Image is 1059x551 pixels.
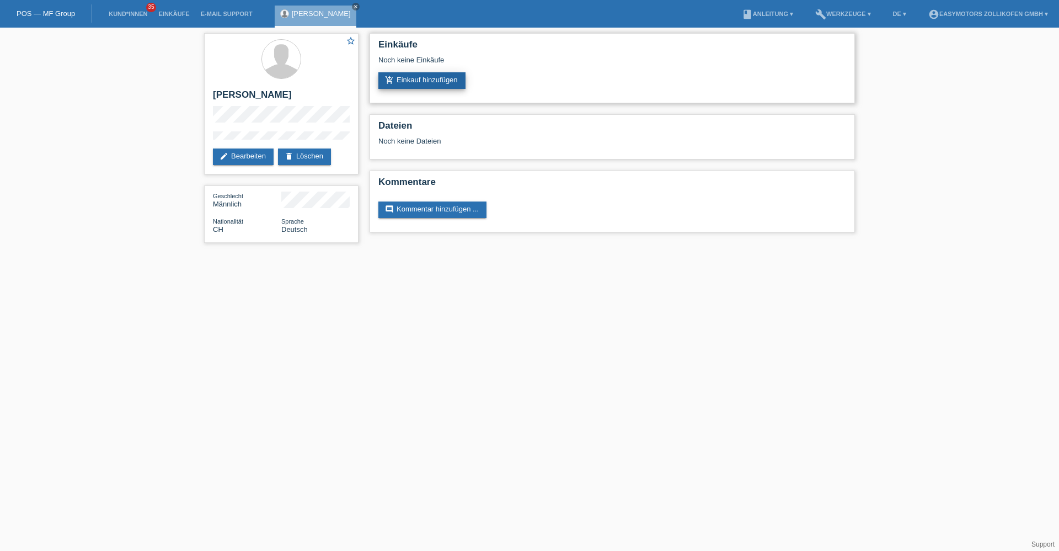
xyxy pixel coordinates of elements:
a: Support [1031,541,1055,548]
i: add_shopping_cart [385,76,394,84]
span: Deutsch [281,225,308,234]
a: POS — MF Group [17,9,75,18]
a: close [352,3,360,10]
i: star_border [346,36,356,46]
a: [PERSON_NAME] [292,9,351,18]
a: Einkäufe [153,10,195,17]
h2: [PERSON_NAME] [213,89,350,106]
a: bookAnleitung ▾ [736,10,799,17]
h2: Dateien [378,120,846,137]
a: account_circleEasymotors Zollikofen GmbH ▾ [923,10,1053,17]
i: comment [385,205,394,214]
span: Sprache [281,218,304,225]
a: buildWerkzeuge ▾ [810,10,876,17]
a: commentKommentar hinzufügen ... [378,202,486,218]
a: editBearbeiten [213,149,274,165]
a: deleteLöschen [278,149,331,165]
div: Männlich [213,192,281,208]
a: DE ▾ [887,10,912,17]
div: Noch keine Einkäufe [378,56,846,72]
span: 35 [146,3,156,12]
span: Nationalität [213,218,243,225]
h2: Kommentare [378,177,846,193]
i: delete [285,152,293,161]
i: book [742,9,753,20]
i: build [815,9,826,20]
a: Kund*innen [103,10,153,17]
i: account_circle [928,9,939,20]
i: close [353,4,359,9]
i: edit [220,152,228,161]
a: E-Mail Support [195,10,258,17]
a: add_shopping_cartEinkauf hinzufügen [378,72,466,89]
div: Noch keine Dateien [378,137,715,145]
h2: Einkäufe [378,39,846,56]
span: Geschlecht [213,193,243,199]
span: Schweiz [213,225,223,234]
a: star_border [346,36,356,47]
